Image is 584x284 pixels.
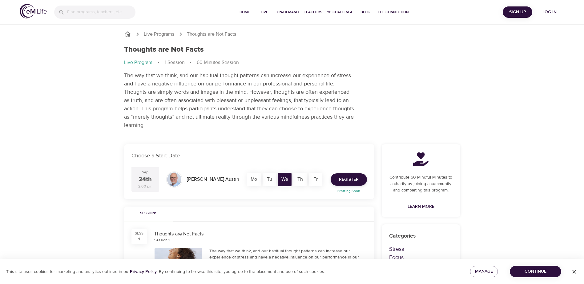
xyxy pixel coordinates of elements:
span: Log in [537,8,562,16]
span: 1% Challenge [327,9,353,15]
span: On-Demand [277,9,299,15]
p: Stress [389,245,453,253]
span: Register [339,176,359,183]
p: Categories [389,232,453,240]
span: Sign Up [505,8,530,16]
div: Fr [309,173,322,186]
a: Privacy Policy [130,269,157,274]
div: SESS [135,231,143,236]
p: 1 Session [165,59,184,66]
p: 60 Minutes Session [197,59,239,66]
div: 2:00 pm [138,184,152,189]
img: logo [20,4,47,18]
div: 1 [138,236,140,242]
span: Blog [358,9,373,15]
p: Choose a Start Date [131,152,367,160]
button: Log in [535,6,564,18]
p: Starting Soon [327,188,371,194]
div: Sep [142,170,148,175]
a: Live Programs [144,31,175,38]
a: Learn More [405,201,437,212]
input: Find programs, teachers, etc... [67,6,135,19]
span: Sessions [128,210,170,217]
span: Home [237,9,252,15]
p: Contribute 60 Mindful Minutes to a charity by joining a community and completing this program. [389,174,453,194]
div: Session 1 [154,238,170,243]
nav: breadcrumb [124,30,460,38]
span: Teachers [304,9,322,15]
nav: breadcrumb [124,59,460,66]
span: Manage [475,268,493,275]
p: The way that we think, and our habitual thought patterns can increase our experience of stress an... [124,71,355,129]
div: Thoughts are Not Facts [154,231,367,238]
button: Manage [470,266,498,277]
p: Thoughts are Not Facts [187,31,236,38]
div: Th [293,173,307,186]
span: Learn More [408,203,434,211]
button: Register [331,173,367,186]
p: Live Program [124,59,152,66]
div: Mo [247,173,261,186]
div: Tu [263,173,276,186]
div: We [278,173,292,186]
span: Live [257,9,272,15]
button: Sign Up [503,6,532,18]
span: The Connection [378,9,409,15]
div: [PERSON_NAME] Austin [184,173,241,185]
span: Continue [515,268,556,275]
h1: Thoughts are Not Facts [124,45,204,54]
p: Focus [389,253,453,262]
button: Continue [510,266,561,277]
div: 24th [139,175,152,184]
